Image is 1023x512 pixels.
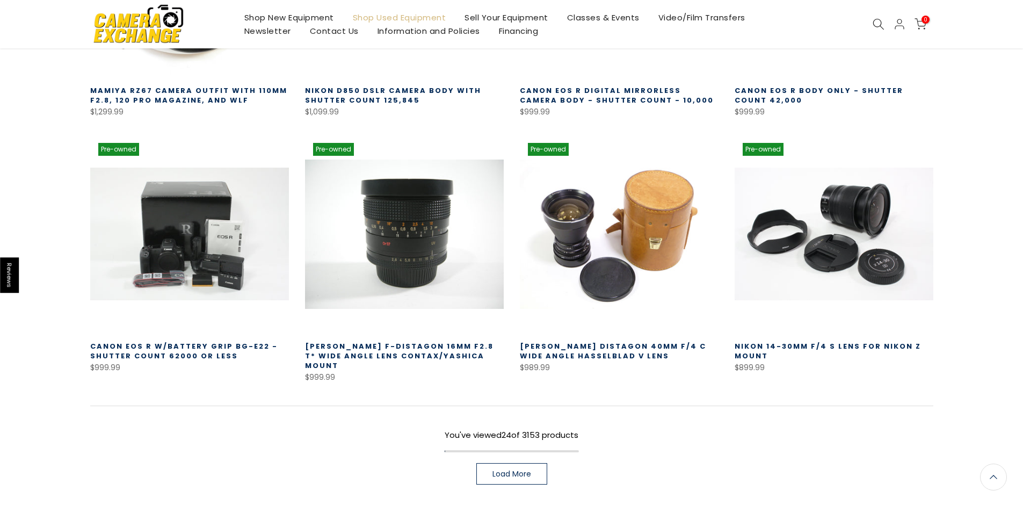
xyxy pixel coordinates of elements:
[649,11,754,24] a: Video/Film Transfers
[305,341,494,371] a: [PERSON_NAME] F-Distagon 16mm f2.8 T* Wide Angle lens Contax/Yashica Mount
[305,105,504,119] div: $1,099.99
[735,361,933,374] div: $899.99
[980,464,1007,491] a: Back to the top
[476,463,547,485] a: Load More
[305,85,481,105] a: Nikon D850 DSLR Camera Body with Shutter Count 125,845
[90,105,289,119] div: $1,299.99
[735,85,903,105] a: Canon EOS R Body Only - Shutter Count 42,000
[300,24,368,38] a: Contact Us
[489,24,548,38] a: Financing
[520,85,714,105] a: Canon EOS R Digital Mirrorless Camera Body - Shutter count - 10,000
[368,24,489,38] a: Information and Policies
[915,18,926,30] a: 0
[557,11,649,24] a: Classes & Events
[520,341,706,361] a: [PERSON_NAME] Distagon 40mm f/4 C Wide Angle Hasselblad V Lens
[520,361,719,374] div: $989.99
[492,470,531,478] span: Load More
[455,11,558,24] a: Sell Your Equipment
[90,361,289,374] div: $999.99
[520,105,719,119] div: $999.99
[735,341,921,361] a: Nikon 14-30mm f/4 S Lens for Nikon Z Mount
[90,341,278,361] a: Canon EOS R w/Battery Grip BG-E22 - Shutter Count 62000 or less
[90,85,287,105] a: Mamiya RZ67 Camera Outfit with 110MM F2.8, 120 Pro Magazine, and WLF
[235,24,300,38] a: Newsletter
[735,105,933,119] div: $999.99
[305,371,504,384] div: $999.99
[445,429,578,441] span: You've viewed of 3153 products
[235,11,343,24] a: Shop New Equipment
[502,429,511,441] span: 24
[922,16,930,24] span: 0
[343,11,455,24] a: Shop Used Equipment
